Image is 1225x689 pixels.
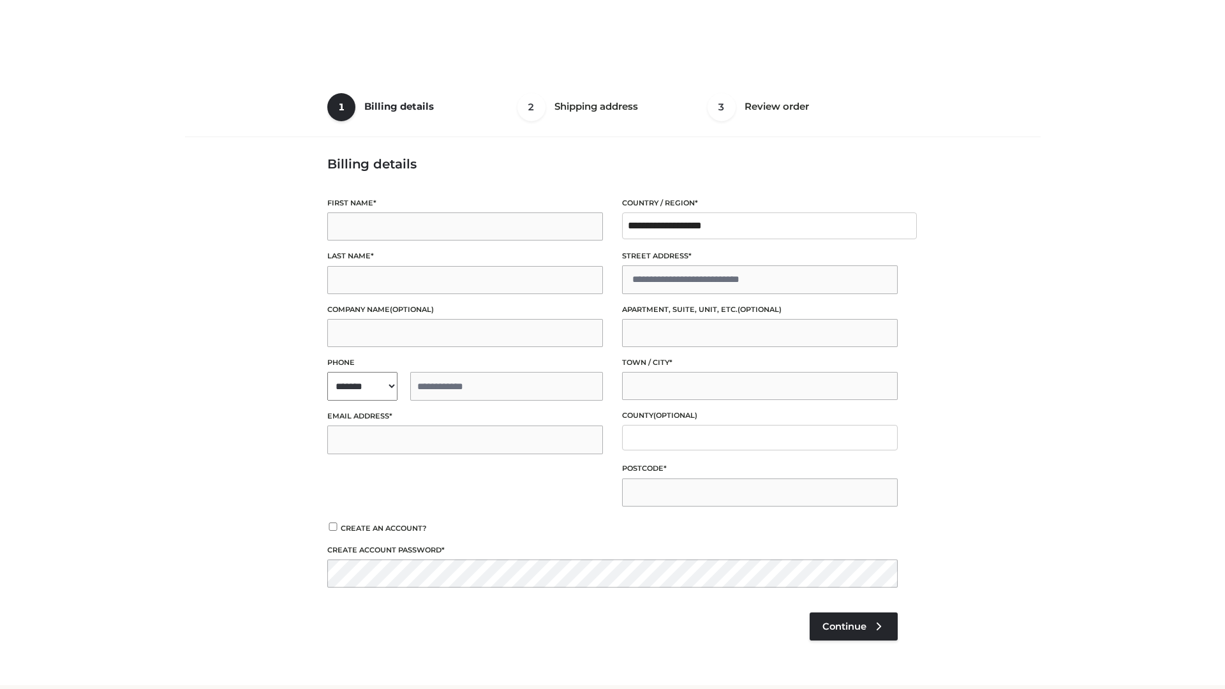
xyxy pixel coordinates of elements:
input: Create an account? [327,522,339,531]
label: Phone [327,357,603,369]
a: Continue [810,612,898,641]
label: Last name [327,250,603,262]
h3: Billing details [327,156,898,172]
span: Shipping address [554,100,638,112]
label: Email address [327,410,603,422]
label: Company name [327,304,603,316]
label: Country / Region [622,197,898,209]
span: Continue [822,621,866,632]
span: 2 [517,93,546,121]
span: 1 [327,93,355,121]
span: Create an account? [341,524,427,533]
span: 3 [708,93,736,121]
label: Street address [622,250,898,262]
label: Apartment, suite, unit, etc. [622,304,898,316]
span: (optional) [390,305,434,314]
label: Create account password [327,544,898,556]
span: Billing details [364,100,434,112]
span: (optional) [738,305,782,314]
label: First name [327,197,603,209]
label: Postcode [622,463,898,475]
label: County [622,410,898,422]
label: Town / City [622,357,898,369]
span: (optional) [653,411,697,420]
span: Review order [745,100,809,112]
